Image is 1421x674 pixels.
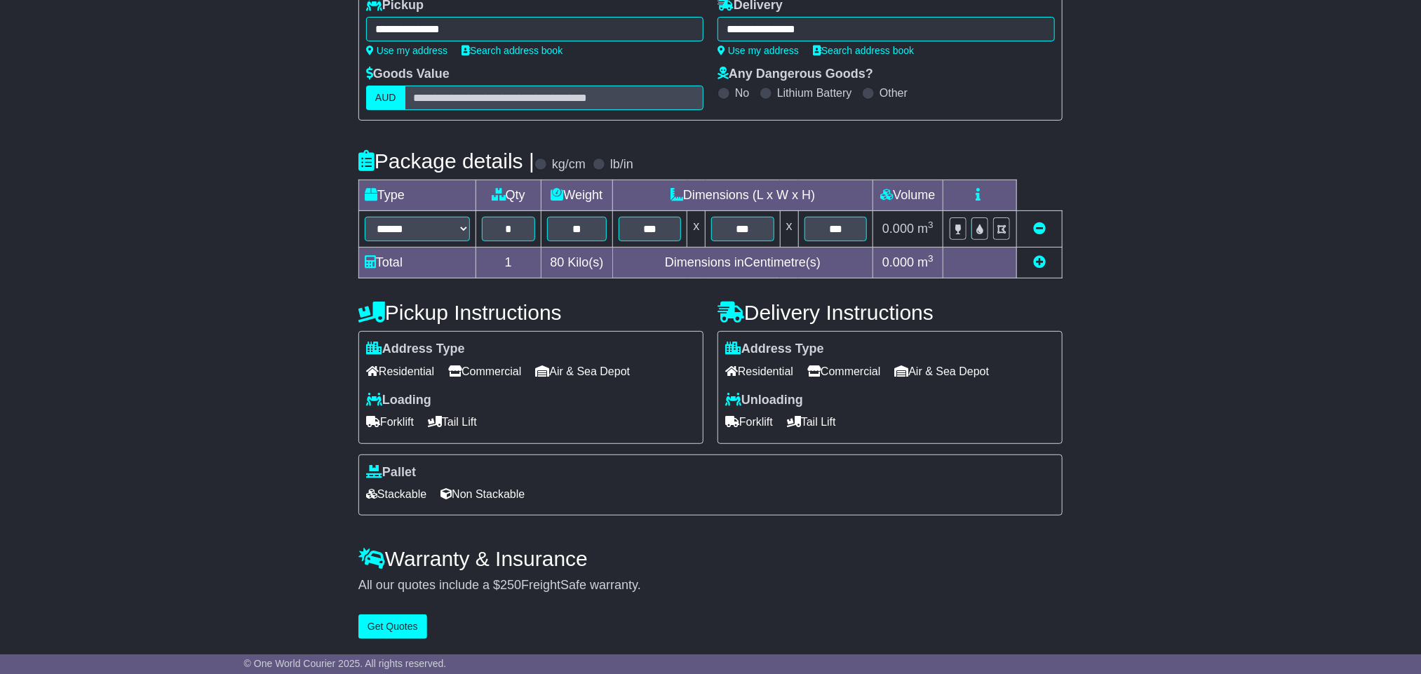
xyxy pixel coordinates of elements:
[358,614,427,639] button: Get Quotes
[813,45,914,56] a: Search address book
[613,248,873,278] td: Dimensions in Centimetre(s)
[1033,222,1046,236] a: Remove this item
[718,301,1063,324] h4: Delivery Instructions
[928,253,934,264] sup: 3
[440,483,525,505] span: Non Stackable
[613,180,873,211] td: Dimensions (L x W x H)
[358,547,1063,570] h4: Warranty & Insurance
[1033,255,1046,269] a: Add new item
[358,301,703,324] h4: Pickup Instructions
[735,86,749,100] label: No
[428,411,477,433] span: Tail Lift
[366,411,414,433] span: Forklift
[366,67,450,82] label: Goods Value
[928,220,934,230] sup: 3
[476,248,541,278] td: 1
[882,255,914,269] span: 0.000
[917,222,934,236] span: m
[550,255,564,269] span: 80
[777,86,852,100] label: Lithium Battery
[880,86,908,100] label: Other
[366,86,405,110] label: AUD
[366,393,431,408] label: Loading
[552,157,586,173] label: kg/cm
[366,465,416,480] label: Pallet
[359,180,476,211] td: Type
[725,411,773,433] span: Forklift
[476,180,541,211] td: Qty
[541,180,613,211] td: Weight
[541,248,613,278] td: Kilo(s)
[358,149,534,173] h4: Package details |
[358,578,1063,593] div: All our quotes include a $ FreightSafe warranty.
[359,248,476,278] td: Total
[725,342,824,357] label: Address Type
[366,45,447,56] a: Use my address
[807,360,880,382] span: Commercial
[873,180,943,211] td: Volume
[366,342,465,357] label: Address Type
[718,45,799,56] a: Use my address
[448,360,521,382] span: Commercial
[917,255,934,269] span: m
[882,222,914,236] span: 0.000
[687,211,706,248] td: x
[462,45,563,56] a: Search address book
[718,67,873,82] label: Any Dangerous Goods?
[895,360,990,382] span: Air & Sea Depot
[725,393,803,408] label: Unloading
[780,211,798,248] td: x
[366,360,434,382] span: Residential
[725,360,793,382] span: Residential
[500,578,521,592] span: 250
[787,411,836,433] span: Tail Lift
[536,360,631,382] span: Air & Sea Depot
[610,157,633,173] label: lb/in
[244,658,447,669] span: © One World Courier 2025. All rights reserved.
[366,483,426,505] span: Stackable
